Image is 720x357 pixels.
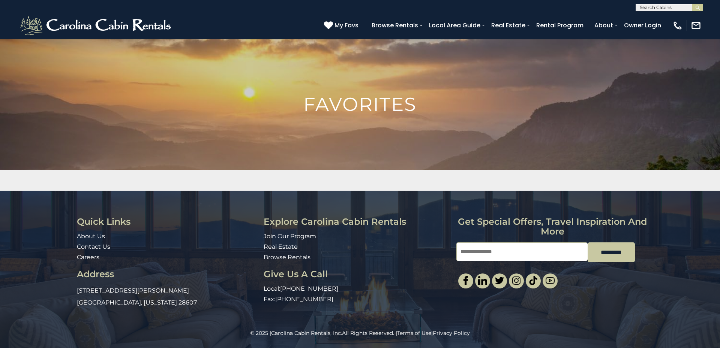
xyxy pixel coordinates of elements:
[495,276,504,285] img: twitter-single.svg
[529,276,538,285] img: tiktok.svg
[512,276,521,285] img: instagram-single.svg
[77,233,105,240] a: About Us
[17,329,703,337] p: All Rights Reserved. | |
[264,233,316,240] a: Join Our Program
[425,19,484,32] a: Local Area Guide
[672,20,683,31] img: phone-regular-white.png
[461,276,470,285] img: facebook-single.svg
[264,217,450,227] h3: Explore Carolina Cabin Rentals
[77,269,258,279] h3: Address
[456,217,649,237] h3: Get special offers, travel inspiration and more
[275,296,333,303] a: [PHONE_NUMBER]
[691,20,701,31] img: mail-regular-white.png
[264,243,298,250] a: Real Estate
[620,19,665,32] a: Owner Login
[478,276,487,285] img: linkedin-single.svg
[433,330,470,336] a: Privacy Policy
[397,330,431,336] a: Terms of Use
[19,14,174,37] img: White-1-2.png
[532,19,587,32] a: Rental Program
[546,276,555,285] img: youtube-light.svg
[264,285,450,293] p: Local:
[77,285,258,309] p: [STREET_ADDRESS][PERSON_NAME] [GEOGRAPHIC_DATA], [US_STATE] 28607
[77,254,99,261] a: Careers
[264,295,450,304] p: Fax:
[77,217,258,227] h3: Quick Links
[324,21,360,30] a: My Favs
[264,269,450,279] h3: Give Us A Call
[368,19,422,32] a: Browse Rentals
[280,285,338,292] a: [PHONE_NUMBER]
[334,21,358,30] span: My Favs
[77,243,110,250] a: Contact Us
[591,19,617,32] a: About
[264,254,310,261] a: Browse Rentals
[487,19,529,32] a: Real Estate
[271,330,342,336] a: Carolina Cabin Rentals, Inc.
[250,330,342,336] span: © 2025 |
